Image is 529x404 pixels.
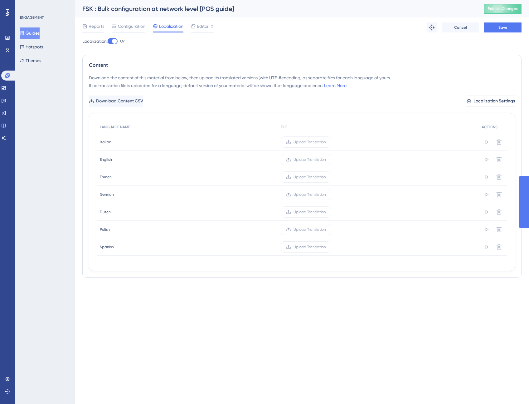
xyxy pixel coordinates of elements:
[96,97,143,105] span: Download Content CSV
[294,227,326,232] span: Upload Translation
[100,192,114,197] span: German
[484,22,522,32] button: Save
[159,22,183,30] span: Localization
[466,96,515,107] button: Localization Settings
[294,157,326,162] span: Upload Translation
[82,37,522,45] div: Localization:
[100,157,112,162] span: English
[473,97,515,105] span: Localization Settings
[294,244,326,249] span: Upload Translation
[20,15,44,20] div: ENGAGEMENT
[294,175,326,180] span: Upload Translation
[442,22,479,32] button: Cancel
[120,39,125,44] span: On
[89,74,515,89] div: Download the content of this material from below, then upload its translated versions (with encod...
[82,4,468,13] div: FSK : Bulk configuration at network level [POS guide]
[482,125,497,130] span: ACTIONS
[20,27,40,39] button: Guides
[484,4,522,14] button: Publish Changes
[488,6,518,11] span: Publish Changes
[20,41,43,52] button: Hotspots
[20,55,41,66] button: Themes
[498,25,507,30] span: Save
[89,22,104,30] span: Reports
[281,125,287,130] span: FILE
[89,96,143,107] button: Download Content CSV
[324,83,347,88] a: Learn More.
[503,379,522,398] iframe: UserGuiding AI Assistant Launcher
[100,244,114,249] span: Spanish
[197,22,209,30] span: Editor
[100,209,111,214] span: Dutch
[100,125,130,130] span: LANGUAGE NAME
[100,140,111,145] span: Italian
[89,62,515,69] div: Content
[100,227,110,232] span: Polish
[294,192,326,197] span: Upload Translation
[294,209,326,214] span: Upload Translation
[454,25,467,30] span: Cancel
[118,22,145,30] span: Configuration
[269,75,281,81] span: UTF-8
[294,140,326,145] span: Upload Translation
[100,175,112,180] span: French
